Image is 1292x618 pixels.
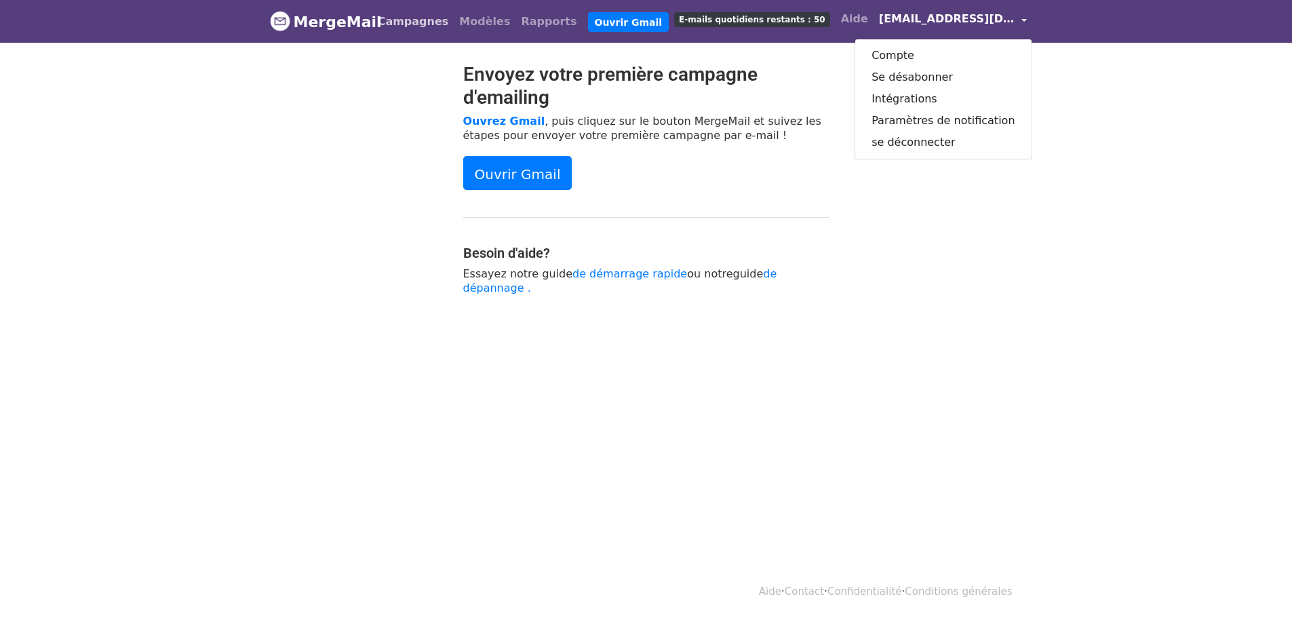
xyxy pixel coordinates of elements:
a: Campagnes [372,8,454,35]
font: Paramètres de notification [872,114,1015,127]
a: Confidentialité [827,585,902,598]
font: , puis cliquez sur le bouton MergeMail et suivez les étapes pour envoyer votre première campagne ... [463,115,821,142]
a: de démarrage rapide [572,267,687,280]
a: Contact [785,585,824,598]
font: Ouvrir Gmail [595,16,663,27]
a: Aide [759,585,781,598]
font: E-mails quotidiens restants : 50 [679,15,825,24]
font: guide [733,267,764,280]
img: Logo MergeMail [270,11,290,31]
a: Ouvrez Gmail [463,115,545,128]
font: Ouvrir Gmail [475,166,561,182]
a: Intégrations [855,88,1031,110]
font: Modèles [459,15,510,28]
font: Intégrations [872,92,937,105]
font: Aide [841,12,868,25]
a: Rapports [515,8,582,35]
font: Essayez notre guide [463,267,572,280]
div: Widget de chat [1224,553,1292,618]
a: de dépannage . [463,267,777,294]
font: MergeMail [294,14,382,31]
a: Se désabonner [855,66,1031,88]
a: [EMAIL_ADDRESS][DOMAIN_NAME] [874,5,1032,37]
a: MergeMail [270,7,361,36]
a: E-mails quotidiens restants : 50 [669,5,836,33]
font: Campagnes [378,15,449,28]
a: Compte [855,45,1031,66]
a: Ouvrir Gmail [463,156,572,190]
font: se déconnecter [872,136,955,149]
font: · [781,585,785,598]
a: Paramètres de notification [855,110,1031,132]
font: Besoin d'aide? [463,245,550,261]
font: ou notre [687,267,732,280]
a: Modèles [454,8,515,35]
font: [EMAIL_ADDRESS][DOMAIN_NAME] [879,12,1091,25]
iframe: Chat Widget [1224,553,1292,618]
a: Ouvrir Gmail [588,12,669,33]
font: Rapports [521,15,576,28]
a: se déconnecter [855,132,1031,153]
font: Se désabonner [872,71,953,83]
a: Conditions générales [905,585,1012,598]
div: [EMAIL_ADDRESS][DOMAIN_NAME] [855,39,1032,159]
font: · [824,585,827,598]
font: Envoyez votre première campagne d'emailing [463,63,758,109]
a: Aide [836,5,874,33]
font: Compte [872,49,914,62]
font: · [902,585,905,598]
